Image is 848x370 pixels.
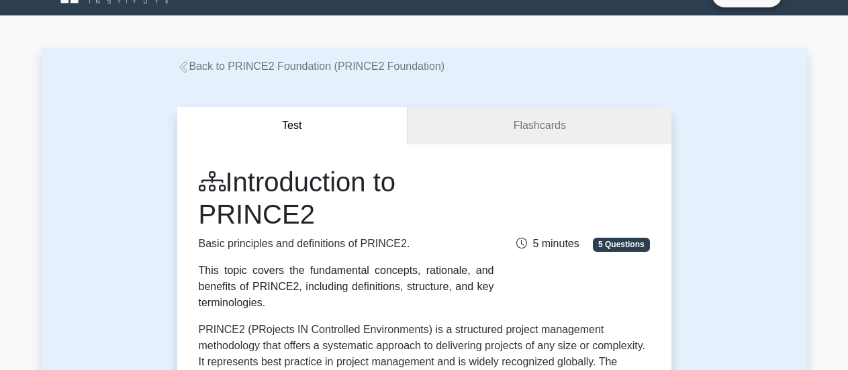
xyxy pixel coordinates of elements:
a: Flashcards [408,107,671,145]
h1: Introduction to PRINCE2 [199,166,494,230]
div: This topic covers the fundamental concepts, rationale, and benefits of PRINCE2, including definit... [199,263,494,311]
button: Test [177,107,408,145]
span: 5 Questions [593,238,649,251]
p: Basic principles and definitions of PRINCE2. [199,236,494,252]
a: Back to PRINCE2 Foundation (PRINCE2 Foundation) [177,60,445,72]
span: 5 minutes [516,238,579,249]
